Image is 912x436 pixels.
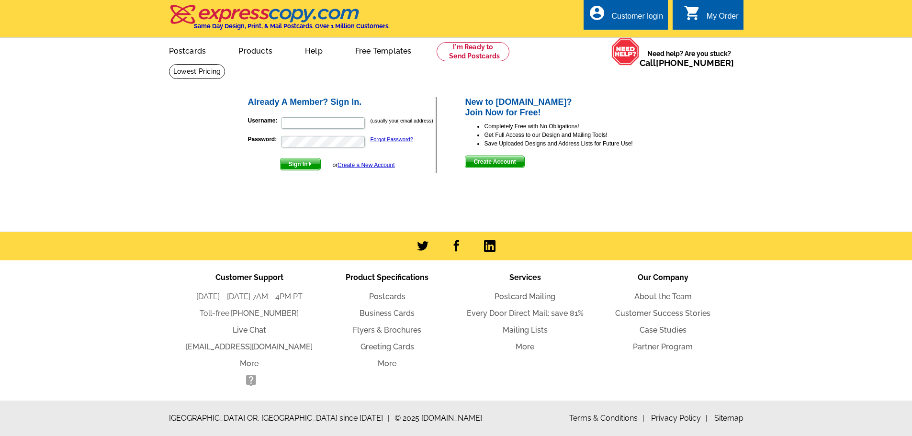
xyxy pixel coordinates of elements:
div: or [332,161,394,169]
span: Sign In [281,158,320,170]
a: Create a New Account [338,162,394,168]
a: account_circle Customer login [588,11,663,22]
h2: New to [DOMAIN_NAME]? Join Now for Free! [465,97,665,118]
a: shopping_cart My Order [684,11,739,22]
a: Every Door Direct Mail: save 81% [467,309,584,318]
li: Toll-free: [180,308,318,319]
span: Services [509,273,541,282]
a: Postcard Mailing [495,292,555,301]
a: Products [223,39,288,61]
a: More [240,359,259,368]
li: [DATE] - [DATE] 7AM - 4PM PT [180,291,318,302]
span: Customer Support [215,273,283,282]
a: [PHONE_NUMBER] [231,309,299,318]
a: [EMAIL_ADDRESS][DOMAIN_NAME] [186,342,313,351]
h4: Same Day Design, Print, & Mail Postcards. Over 1 Million Customers. [194,22,390,30]
a: Same Day Design, Print, & Mail Postcards. Over 1 Million Customers. [169,11,390,30]
a: Privacy Policy [651,414,708,423]
a: [PHONE_NUMBER] [656,58,734,68]
a: Mailing Lists [503,325,548,335]
li: Get Full Access to our Design and Mailing Tools! [484,131,665,139]
button: Create Account [465,156,524,168]
a: Greeting Cards [360,342,414,351]
i: shopping_cart [684,4,701,22]
a: Terms & Conditions [569,414,644,423]
a: Help [290,39,338,61]
label: Username: [248,116,280,125]
a: Live Chat [233,325,266,335]
img: button-next-arrow-white.png [308,162,312,166]
a: More [516,342,534,351]
small: (usually your email address) [371,118,433,123]
a: Forgot Password? [371,136,413,142]
a: Case Studies [640,325,687,335]
div: Customer login [611,12,663,25]
a: About the Team [634,292,692,301]
img: help [611,38,640,66]
h2: Already A Member? Sign In. [248,97,436,108]
a: Free Templates [340,39,427,61]
span: [GEOGRAPHIC_DATA] OR, [GEOGRAPHIC_DATA] since [DATE] [169,413,390,424]
a: Postcards [369,292,405,301]
button: Sign In [280,158,321,170]
span: © 2025 [DOMAIN_NAME] [394,413,482,424]
a: Flyers & Brochures [353,325,421,335]
span: Call [640,58,734,68]
span: Our Company [638,273,688,282]
a: Business Cards [360,309,415,318]
li: Save Uploaded Designs and Address Lists for Future Use! [484,139,665,148]
i: account_circle [588,4,606,22]
a: Customer Success Stories [615,309,710,318]
span: Create Account [465,156,524,168]
span: Need help? Are you stuck? [640,49,739,68]
a: Postcards [154,39,222,61]
div: My Order [707,12,739,25]
label: Password: [248,135,280,144]
a: Sitemap [714,414,743,423]
a: Partner Program [633,342,693,351]
a: More [378,359,396,368]
li: Completely Free with No Obligations! [484,122,665,131]
span: Product Specifications [346,273,428,282]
